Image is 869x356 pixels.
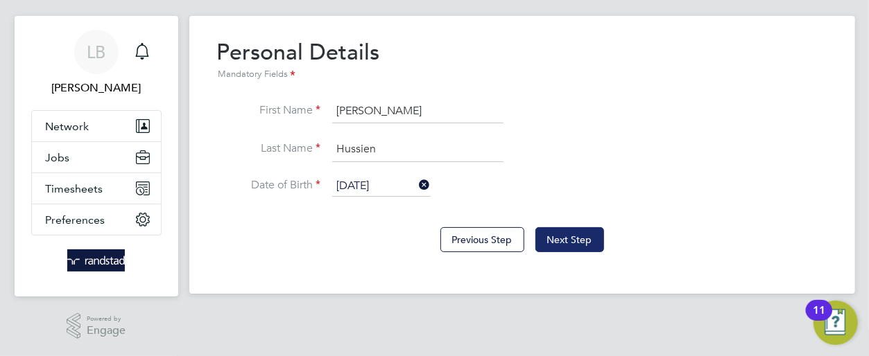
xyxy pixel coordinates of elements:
button: Next Step [535,227,604,252]
button: Jobs [32,142,161,172]
span: Network [46,120,89,133]
button: Previous Step [440,227,524,252]
div: Mandatory Fields [217,67,380,82]
span: Timesheets [46,182,103,195]
h2: Personal Details [217,38,380,82]
label: Date of Birth [217,178,321,193]
a: Go to home page [31,249,162,272]
input: Select one [332,176,431,197]
span: Preferences [46,213,105,226]
span: Jobs [46,151,70,164]
img: randstad-logo-retina.png [67,249,125,272]
span: Engage [87,325,126,337]
a: LB[PERSON_NAME] [31,30,162,96]
div: 11 [813,310,825,328]
button: Network [32,111,161,141]
button: Open Resource Center, 11 new notifications [814,301,858,345]
span: LB [87,43,105,61]
a: Powered byEngage [67,313,126,339]
span: Powered by [87,313,126,325]
nav: Main navigation [15,16,178,296]
button: Preferences [32,204,161,235]
label: Last Name [217,141,321,156]
button: Timesheets [32,173,161,204]
label: First Name [217,103,321,118]
span: Louis Barnfield [31,80,162,96]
